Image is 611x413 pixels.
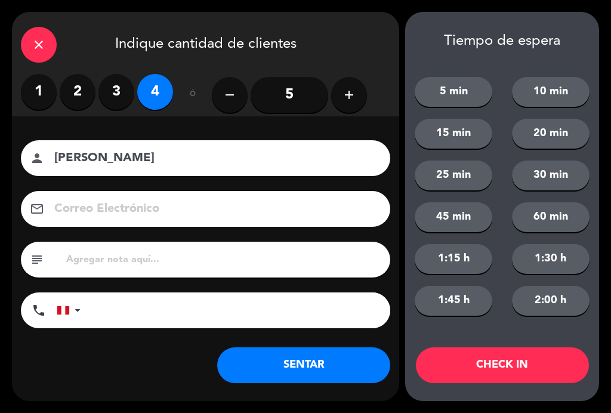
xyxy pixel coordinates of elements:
[137,74,173,110] label: 4
[512,202,590,232] button: 60 min
[512,286,590,316] button: 2:00 h
[57,293,85,328] div: Peru (Perú): +51
[415,77,492,107] button: 5 min
[512,77,590,107] button: 10 min
[415,286,492,316] button: 1:45 h
[415,119,492,149] button: 15 min
[53,199,375,220] input: Correo Electrónico
[415,244,492,274] button: 1:15 h
[98,74,134,110] label: 3
[415,202,492,232] button: 45 min
[512,244,590,274] button: 1:30 h
[32,303,46,318] i: phone
[21,74,57,110] label: 1
[30,202,44,216] i: email
[342,88,356,102] i: add
[217,347,390,383] button: SENTAR
[512,119,590,149] button: 20 min
[65,251,381,268] input: Agregar nota aquí...
[405,33,599,50] div: Tiempo de espera
[173,74,212,116] div: ó
[415,161,492,190] button: 25 min
[53,148,375,169] input: Nombre del cliente
[212,77,248,113] button: remove
[223,88,237,102] i: remove
[512,161,590,190] button: 30 min
[60,74,95,110] label: 2
[30,252,44,267] i: subject
[30,151,44,165] i: person
[331,77,367,113] button: add
[416,347,589,383] button: CHECK IN
[32,38,46,52] i: close
[12,12,399,74] div: Indique cantidad de clientes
